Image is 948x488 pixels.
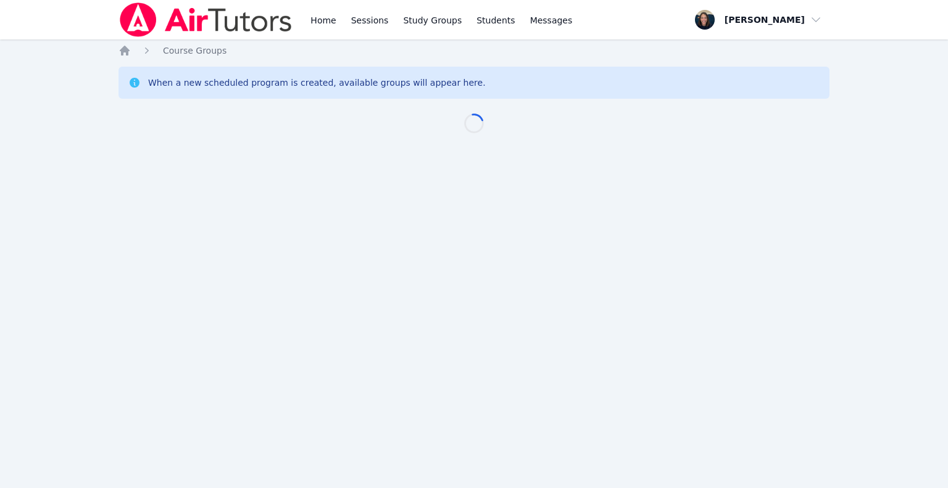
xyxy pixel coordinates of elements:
span: Messages [530,14,573,27]
div: When a new scheduled program is created, available groups will appear here. [148,77,486,89]
a: Course Groups [163,44,227,57]
nav: Breadcrumb [118,44,829,57]
span: Course Groups [163,46,227,56]
img: Air Tutors [118,2,293,37]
